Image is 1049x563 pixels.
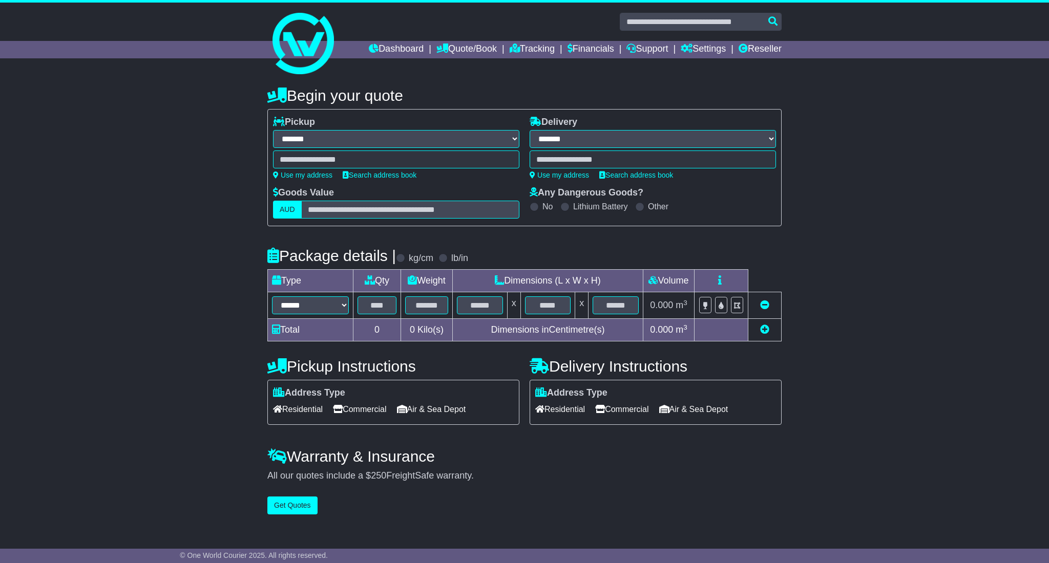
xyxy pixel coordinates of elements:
label: kg/cm [409,253,433,264]
button: Get Quotes [267,496,318,514]
a: Support [626,41,668,58]
label: lb/in [451,253,468,264]
td: x [575,292,589,319]
h4: Begin your quote [267,87,782,104]
h4: Delivery Instructions [530,358,782,375]
label: Pickup [273,117,315,128]
span: 0.000 [650,300,673,310]
span: Commercial [595,401,648,417]
label: Address Type [535,387,607,399]
label: Other [648,202,668,211]
span: 0 [410,324,415,335]
a: Use my address [273,171,332,179]
label: Lithium Battery [573,202,628,211]
span: m [676,324,687,335]
sup: 3 [683,299,687,307]
td: Dimensions (L x W x H) [452,270,643,292]
span: Residential [273,401,323,417]
a: Use my address [530,171,589,179]
label: Goods Value [273,187,334,199]
h4: Pickup Instructions [267,358,519,375]
a: Settings [681,41,726,58]
div: All our quotes include a $ FreightSafe warranty. [267,470,782,482]
h4: Warranty & Insurance [267,448,782,465]
label: AUD [273,201,302,219]
span: 0.000 [650,324,673,335]
span: Residential [535,401,585,417]
span: © One World Courier 2025. All rights reserved. [180,551,328,559]
span: Air & Sea Depot [659,401,728,417]
span: m [676,300,687,310]
label: No [542,202,553,211]
label: Address Type [273,387,345,399]
h4: Package details | [267,247,396,264]
td: Type [268,270,353,292]
a: Quote/Book [436,41,497,58]
a: Tracking [510,41,555,58]
td: Volume [643,270,694,292]
td: Weight [401,270,453,292]
td: Qty [353,270,401,292]
td: Total [268,319,353,341]
sup: 3 [683,323,687,331]
td: Dimensions in Centimetre(s) [452,319,643,341]
a: Search address book [343,171,416,179]
a: Reseller [739,41,782,58]
label: Any Dangerous Goods? [530,187,643,199]
a: Search address book [599,171,673,179]
label: Delivery [530,117,577,128]
td: Kilo(s) [401,319,453,341]
a: Add new item [760,324,769,335]
a: Remove this item [760,300,769,310]
a: Dashboard [369,41,424,58]
span: 250 [371,470,386,481]
td: 0 [353,319,401,341]
a: Financials [568,41,614,58]
td: x [507,292,520,319]
span: Air & Sea Depot [397,401,466,417]
span: Commercial [333,401,386,417]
